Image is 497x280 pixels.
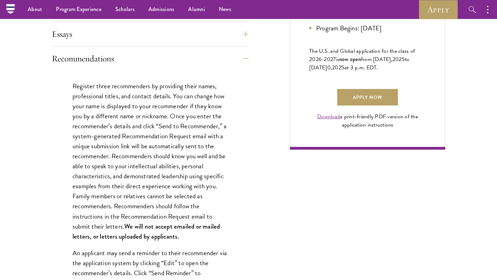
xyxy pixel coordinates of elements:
[322,55,333,63] span: -202
[339,55,361,63] span: now open
[336,55,339,63] span: is
[402,55,405,63] span: 5
[319,55,322,63] span: 6
[337,89,398,106] a: Apply Now
[309,23,426,33] li: Program Begins: [DATE]
[333,55,336,63] span: 7
[72,81,228,241] p: Register three recommenders by providing their names, professional titles, and contact details. Y...
[317,112,340,121] a: Download
[327,63,331,72] span: 0
[361,55,392,63] span: from [DATE],
[341,63,344,72] span: 5
[392,55,402,63] span: 202
[344,63,378,72] span: at 3 p.m. EDT.
[331,63,332,72] span: ,
[309,112,426,129] div: a print-friendly PDF version of the application instructions
[52,26,248,42] button: Essays
[332,63,341,72] span: 202
[309,47,415,63] span: The U.S. and Global application for the class of 202
[309,55,409,72] span: to [DATE]
[52,50,248,67] button: Recommendations
[72,222,220,241] strong: We will not accept emailed or mailed letters, or letters uploaded by applicants.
